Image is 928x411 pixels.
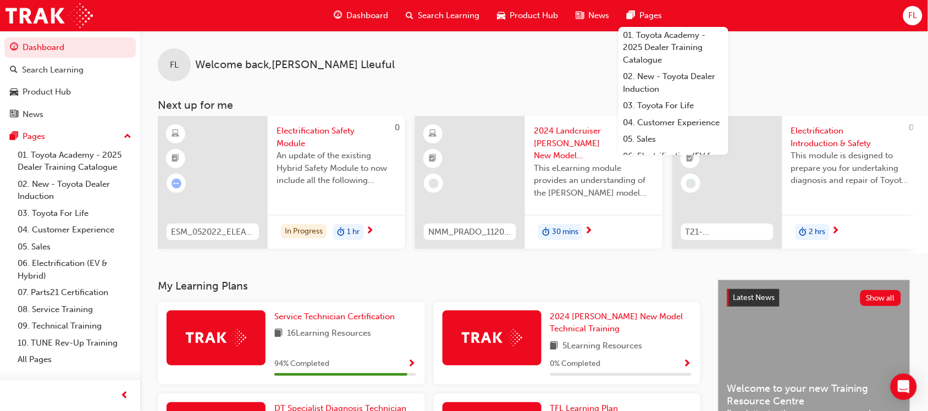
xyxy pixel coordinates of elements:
a: All Pages [13,351,136,368]
span: FL [908,9,917,22]
span: next-icon [832,226,840,236]
span: ESM_052022_ELEARN [171,226,255,238]
span: T21-FOD_HVIS_PREREQ [686,226,769,238]
span: Electrification Safety Module [277,125,396,149]
span: search-icon [10,65,18,75]
span: 16 Learning Resources [287,327,371,341]
h3: Next up for me [140,99,928,112]
a: 0T21-FOD_HVIS_PREREQElectrification Introduction & SafetyThis module is designed to prepare you f... [672,116,920,249]
span: 5 Learning Resources [563,340,643,353]
h3: My Learning Plans [158,280,700,292]
div: Open Intercom Messenger [891,374,917,400]
span: This module is designed to prepare you for undertaking diagnosis and repair of Toyota & Lexus Ele... [791,149,911,187]
a: 04. Customer Experience [13,221,136,238]
span: booktick-icon [429,152,437,166]
span: learningRecordVerb_NONE-icon [429,179,439,188]
span: An update of the existing Hybrid Safety Module to now include all the following electrification v... [277,149,396,187]
a: 10. TUNE Rev-Up Training [13,335,136,352]
span: up-icon [124,130,131,144]
div: In Progress [281,224,327,239]
span: pages-icon [10,132,18,142]
span: 0 [909,123,914,132]
a: 03. Toyota For Life [13,205,136,222]
a: NMM_PRADO_112024_MODULE_12024 Landcruiser [PERSON_NAME] New Model Mechanisms - Model Outline 1Thi... [415,116,662,249]
a: Dashboard [4,37,136,58]
div: Pages [23,130,45,143]
span: Welcome back , [PERSON_NAME] Lleuful [195,59,395,71]
span: duration-icon [337,225,345,240]
a: 03. Toyota For Life [618,97,728,114]
span: guage-icon [334,9,343,23]
a: Service Technician Certification [274,310,399,323]
a: 06. Electrification (EV & Hybrid) [618,148,728,177]
span: 94 % Completed [274,358,329,370]
span: Show Progress [408,359,416,369]
a: Latest NewsShow all [727,289,901,307]
button: Show all [860,290,902,306]
span: learningResourceType_ELEARNING-icon [429,127,437,141]
span: Service Technician Certification [274,312,395,321]
span: Pages [640,9,662,22]
button: Show Progress [408,357,416,371]
a: 05. Sales [618,131,728,148]
button: Pages [4,126,136,147]
span: news-icon [10,110,18,120]
span: News [589,9,610,22]
span: 0 % Completed [550,358,601,370]
img: Trak [186,329,246,346]
span: learningRecordVerb_NONE-icon [686,179,696,188]
span: search-icon [406,9,414,23]
a: 06. Electrification (EV & Hybrid) [13,255,136,284]
span: book-icon [550,340,559,353]
a: car-iconProduct Hub [489,4,567,27]
button: DashboardSearch LearningProduct HubNews [4,35,136,126]
span: news-icon [576,9,584,23]
a: 02. New - Toyota Dealer Induction [618,68,728,97]
span: 2 hrs [809,226,826,238]
span: 2024 [PERSON_NAME] New Model Technical Training [550,312,683,334]
a: 09. Technical Training [13,318,136,335]
span: FL [170,59,179,71]
span: Search Learning [418,9,480,22]
span: 0 [395,123,400,132]
a: 0ESM_052022_ELEARNElectrification Safety ModuleAn update of the existing Hybrid Safety Module to ... [158,116,405,249]
a: News [4,104,136,125]
a: guage-iconDashboard [325,4,397,27]
a: news-iconNews [567,4,618,27]
span: This eLearning module provides an understanding of the [PERSON_NAME] model line-up and its Katash... [534,162,654,199]
span: NMM_PRADO_112024_MODULE_1 [428,226,512,238]
a: 04. Customer Experience [618,114,728,131]
span: Dashboard [347,9,389,22]
div: Product Hub [23,86,71,98]
span: booktick-icon [687,152,694,166]
a: 01. Toyota Academy - 2025 Dealer Training Catalogue [618,27,728,69]
img: Trak [5,3,93,28]
a: Search Learning [4,60,136,80]
span: 30 mins [552,226,578,238]
span: booktick-icon [172,152,180,166]
a: 05. Sales [13,238,136,256]
a: search-iconSearch Learning [397,4,489,27]
span: Electrification Introduction & Safety [791,125,911,149]
a: pages-iconPages [618,4,671,27]
a: 01. Toyota Academy - 2025 Dealer Training Catalogue [13,147,136,176]
img: Trak [462,329,522,346]
div: Search Learning [22,64,84,76]
span: pages-icon [627,9,636,23]
span: guage-icon [10,43,18,53]
span: book-icon [274,327,283,341]
span: 1 hr [347,226,360,238]
a: Product Hub [4,82,136,102]
span: learningRecordVerb_ATTEMPT-icon [172,179,181,188]
span: next-icon [584,226,593,236]
span: duration-icon [799,225,807,240]
span: duration-icon [542,225,550,240]
span: learningResourceType_ELEARNING-icon [172,127,180,141]
span: car-icon [498,9,506,23]
a: 2024 [PERSON_NAME] New Model Technical Training [550,310,692,335]
span: prev-icon [121,389,129,403]
span: car-icon [10,87,18,97]
span: 2024 Landcruiser [PERSON_NAME] New Model Mechanisms - Model Outline 1 [534,125,654,162]
div: News [23,108,43,121]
